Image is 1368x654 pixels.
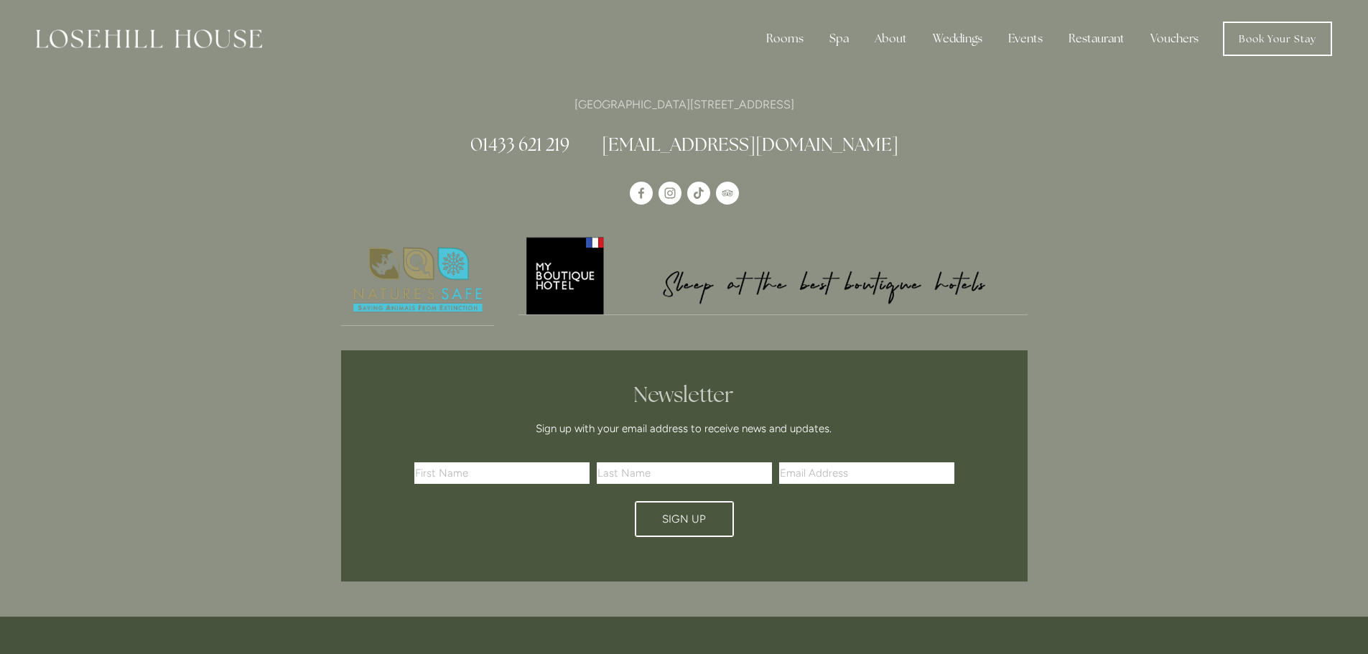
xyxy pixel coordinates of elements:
p: Sign up with your email address to receive news and updates. [419,420,949,437]
input: First Name [414,462,590,484]
span: Sign Up [662,513,706,525]
a: Book Your Stay [1223,22,1332,56]
img: My Boutique Hotel - Logo [518,235,1028,314]
a: [EMAIL_ADDRESS][DOMAIN_NAME] [602,133,898,156]
a: 01433 621 219 [470,133,569,156]
a: Losehill House Hotel & Spa [630,182,653,205]
div: Weddings [921,24,994,53]
div: Rooms [755,24,815,53]
input: Email Address [779,462,954,484]
div: About [863,24,918,53]
h2: Newsletter [419,382,949,408]
a: TikTok [687,182,710,205]
p: [GEOGRAPHIC_DATA][STREET_ADDRESS] [341,95,1028,114]
input: Last Name [597,462,772,484]
button: Sign Up [635,501,734,537]
div: Events [997,24,1054,53]
a: TripAdvisor [716,182,739,205]
a: Instagram [659,182,681,205]
div: Restaurant [1057,24,1136,53]
a: Vouchers [1139,24,1210,53]
div: Spa [818,24,860,53]
img: Nature's Safe - Logo [341,235,495,325]
img: Losehill House [36,29,262,48]
a: Nature's Safe - Logo [341,235,495,326]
